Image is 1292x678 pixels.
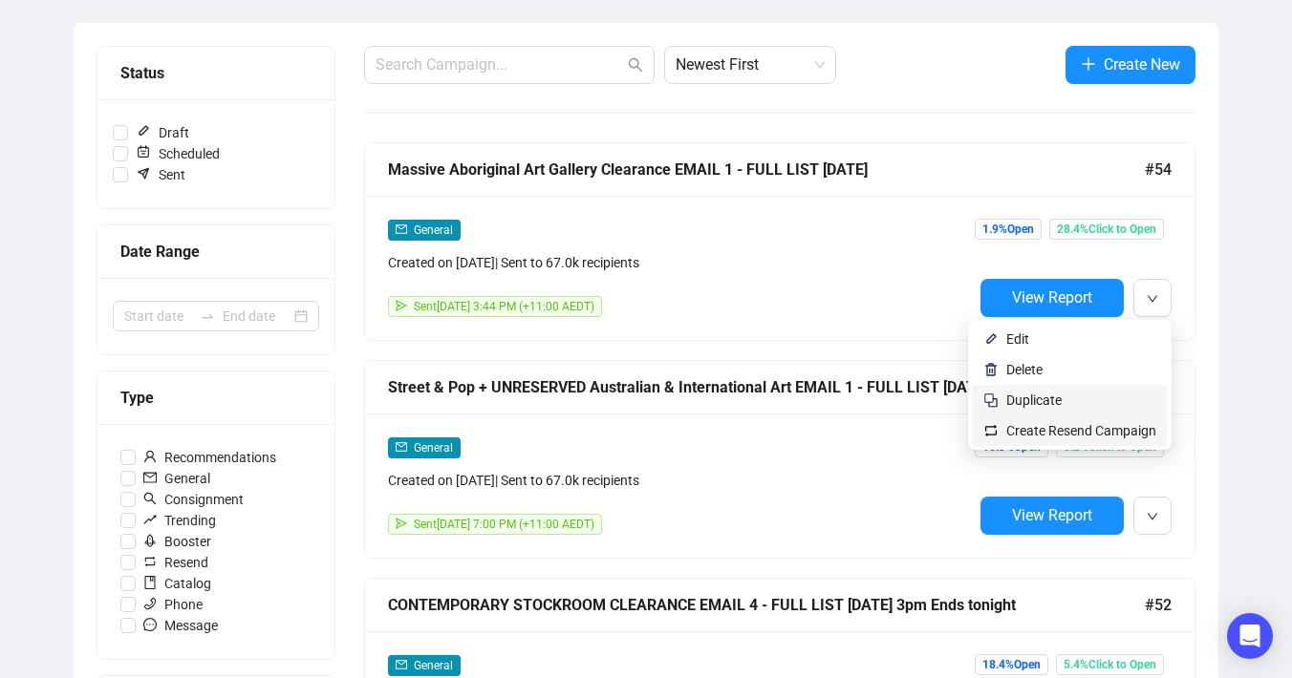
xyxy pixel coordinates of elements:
span: Booster [136,531,219,552]
img: svg+xml;base64,PHN2ZyB4bWxucz0iaHR0cDovL3d3dy53My5vcmcvMjAwMC9zdmciIHdpZHRoPSIyNCIgaGVpZ2h0PSIyNC... [983,392,999,408]
div: Status [120,61,312,85]
span: View Report [1012,288,1092,307]
span: mail [396,441,407,453]
span: #52 [1145,593,1172,617]
span: message [143,618,157,631]
span: Duplicate [1006,392,1062,408]
span: down [1147,293,1158,305]
span: send [396,518,407,529]
button: View Report [980,497,1124,535]
div: Created on [DATE] | Sent to 67.0k recipients [388,252,973,273]
span: 18.4% Open [975,654,1048,675]
div: Open Intercom Messenger [1227,613,1273,659]
span: Draft [128,122,197,143]
span: to [200,308,215,324]
span: Scheduled [128,143,227,164]
span: search [628,57,643,73]
span: Recommendations [136,447,284,468]
span: Create Resend Campaign [1006,423,1156,438]
div: Massive Aboriginal Art Gallery Clearance EMAIL 1 - FULL LIST [DATE] [388,158,1145,181]
span: Consignment [136,489,251,510]
a: Street & Pop + UNRESERVED Australian & International Art EMAIL 1 - FULL LIST [DATE] 7pm#53mailGen... [364,360,1195,559]
a: Massive Aboriginal Art Gallery Clearance EMAIL 1 - FULL LIST [DATE]#54mailGeneralCreated on [DATE... [364,142,1195,341]
span: General [414,659,453,672]
span: mail [396,659,407,670]
span: General [414,441,453,455]
img: svg+xml;base64,PHN2ZyB4bWxucz0iaHR0cDovL3d3dy53My5vcmcvMjAwMC9zdmciIHhtbG5zOnhsaW5rPSJodHRwOi8vd3... [983,331,999,347]
div: CONTEMPORARY STOCKROOM CLEARANCE EMAIL 4 - FULL LIST [DATE] 3pm Ends tonight [388,593,1145,617]
span: phone [143,597,157,610]
span: rise [143,513,157,526]
span: down [1147,511,1158,522]
span: Delete [1006,362,1043,377]
span: 5.4% Click to Open [1056,654,1164,675]
span: Sent [128,164,193,185]
span: user [143,450,157,463]
img: svg+xml;base64,PHN2ZyB4bWxucz0iaHR0cDovL3d3dy53My5vcmcvMjAwMC9zdmciIHhtbG5zOnhsaW5rPSJodHRwOi8vd3... [983,362,999,377]
span: rocket [143,534,157,547]
span: retweet [143,555,157,568]
span: search [143,492,157,505]
div: Street & Pop + UNRESERVED Australian & International Art EMAIL 1 - FULL LIST [DATE] 7pm [388,375,1145,399]
span: Edit [1006,331,1029,347]
span: 28.4% Click to Open [1049,219,1164,240]
span: View Report [1012,506,1092,524]
span: mail [396,223,407,235]
span: Sent [DATE] 3:44 PM (+11:00 AEDT) [414,300,594,313]
div: Created on [DATE] | Sent to 67.0k recipients [388,470,973,491]
span: send [396,300,407,311]
img: retweet.svg [983,423,999,438]
span: Trending [136,510,224,531]
span: Newest First [676,47,825,83]
span: plus [1081,56,1096,72]
span: General [136,468,218,489]
div: Date Range [120,240,312,264]
span: Create New [1104,53,1180,76]
span: 1.9% Open [975,219,1042,240]
button: View Report [980,279,1124,317]
span: General [414,223,453,237]
button: Create New [1066,46,1195,84]
span: swap-right [200,308,215,324]
input: Search Campaign... [376,53,624,76]
span: Message [136,615,226,636]
input: End date [223,306,291,327]
span: book [143,576,157,589]
span: Catalog [136,573,219,594]
span: Phone [136,594,210,615]
input: Start date [124,306,192,327]
span: #54 [1145,158,1172,181]
div: Type [120,386,312,410]
span: Resend [136,552,216,573]
span: Sent [DATE] 7:00 PM (+11:00 AEDT) [414,518,594,531]
span: mail [143,471,157,484]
